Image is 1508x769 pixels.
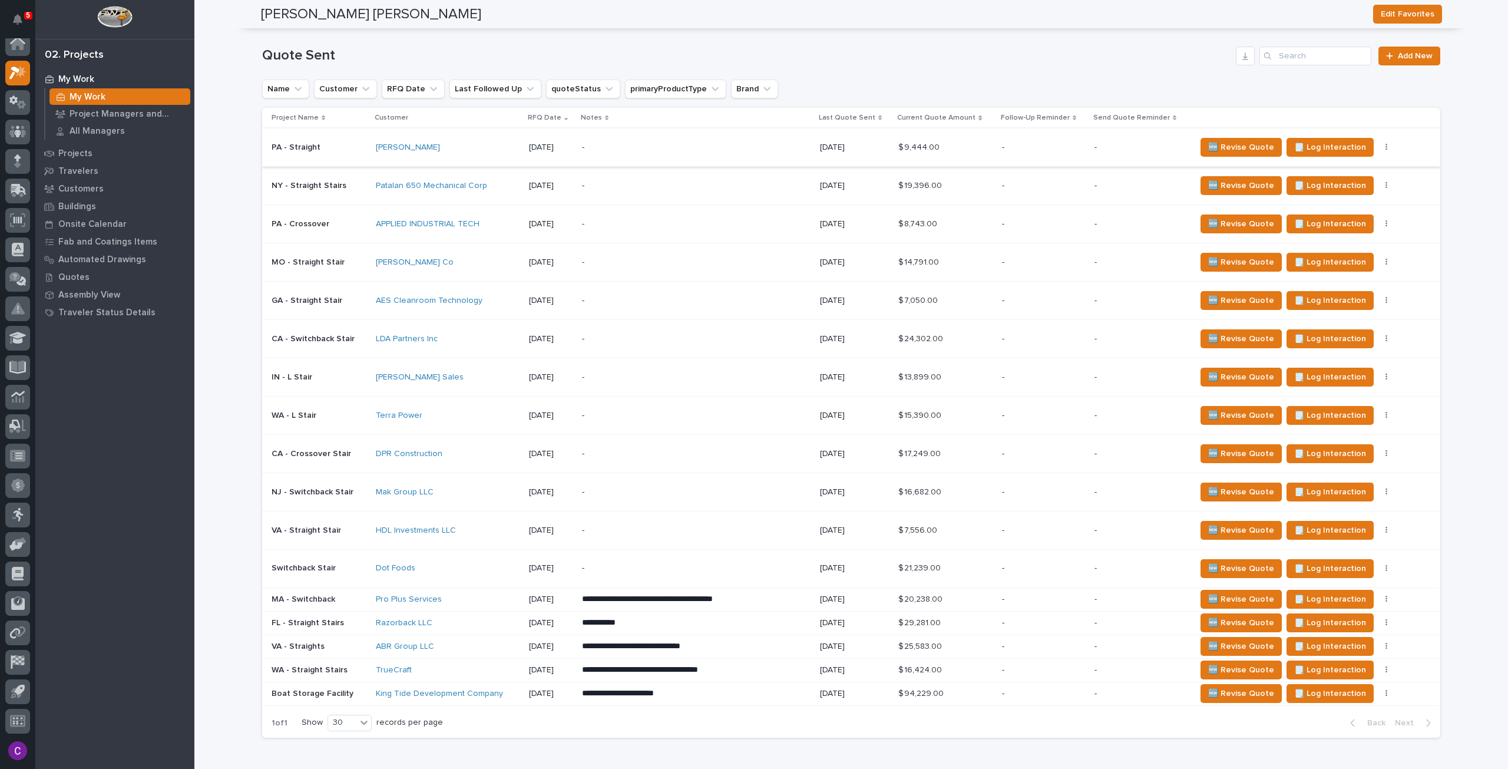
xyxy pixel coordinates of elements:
p: Follow-Up Reminder [1001,111,1070,124]
a: AES Cleanroom Technology [376,296,482,306]
p: MA - Switchback [272,592,338,605]
p: GA - Straight Stair [272,293,345,306]
p: MO - Straight Stair [272,255,347,268]
a: Mak Group LLC [376,487,434,497]
p: [DATE] [820,595,889,605]
a: [PERSON_NAME] Co [376,258,454,268]
button: 🗒️ Log Interaction [1287,444,1374,463]
button: 🆕 Revise Quote [1201,637,1282,656]
a: Customers [35,180,194,197]
a: Projects [35,144,194,162]
button: 🗒️ Log Interaction [1287,368,1374,387]
button: Brand [731,80,778,98]
button: Last Followed Up [449,80,541,98]
button: 🆕 Revise Quote [1201,368,1282,387]
span: 🆕 Revise Quote [1208,408,1274,423]
p: $ 29,281.00 [898,616,943,628]
div: 30 [328,717,356,729]
p: - [1002,411,1085,421]
p: - [1094,181,1186,191]
span: Edit Favorites [1381,7,1434,21]
button: 🆕 Revise Quote [1201,176,1282,195]
p: WA - L Stair [272,408,319,421]
tr: IN - L StairIN - L Stair [PERSON_NAME] Sales [DATE]-[DATE]$ 13,899.00$ 13,899.00 --🆕 Revise Quote... [262,358,1440,396]
a: Dot Foods [376,563,415,573]
p: Project Name [272,111,319,124]
span: 🗒️ Log Interaction [1294,217,1366,231]
p: - [582,181,788,191]
p: [DATE] [529,595,573,605]
button: 🗒️ Log Interaction [1287,253,1374,272]
span: 🆕 Revise Quote [1208,639,1274,654]
p: Current Quote Amount [897,111,975,124]
button: 🆕 Revise Quote [1201,138,1282,157]
p: - [1094,411,1186,421]
p: Send Quote Reminder [1093,111,1170,124]
p: Automated Drawings [58,255,146,265]
button: 🗒️ Log Interaction [1287,214,1374,233]
span: Add New [1398,52,1433,60]
p: Boat Storage Facility [272,687,356,699]
p: - [1002,487,1085,497]
a: King Tide Development Company [376,689,503,699]
p: - [1002,526,1085,536]
a: Buildings [35,197,194,215]
p: VA - Straights [272,639,327,652]
button: 🆕 Revise Quote [1201,483,1282,501]
button: Name [262,80,309,98]
p: $ 9,444.00 [898,140,942,153]
p: Projects [58,148,92,159]
p: Switchback Stair [272,561,338,573]
p: [DATE] [529,372,573,382]
p: - [1002,689,1085,699]
p: - [1094,618,1186,628]
p: [DATE] [820,563,889,573]
p: $ 24,302.00 [898,332,945,344]
p: - [1094,689,1186,699]
a: Fab and Coatings Items [35,233,194,250]
button: 🆕 Revise Quote [1201,253,1282,272]
p: [DATE] [529,258,573,268]
p: - [1002,372,1085,382]
span: 🗒️ Log Interaction [1294,592,1366,606]
p: $ 14,791.00 [898,255,941,268]
span: 🆕 Revise Quote [1208,687,1274,701]
p: [DATE] [529,219,573,229]
p: - [1002,449,1085,459]
a: [PERSON_NAME] [376,143,440,153]
tr: GA - Straight StairGA - Straight Stair AES Cleanroom Technology [DATE]-[DATE]$ 7,050.00$ 7,050.00... [262,282,1440,320]
span: 🗒️ Log Interaction [1294,639,1366,654]
p: - [582,563,788,573]
span: 🆕 Revise Quote [1208,370,1274,384]
p: - [1094,449,1186,459]
p: [DATE] [529,449,573,459]
a: APPLIED INDUSTRIAL TECH [376,219,479,229]
a: Quotes [35,268,194,286]
p: [DATE] [529,143,573,153]
p: All Managers [70,126,125,137]
button: 🗒️ Log Interaction [1287,684,1374,703]
button: 🆕 Revise Quote [1201,661,1282,679]
p: - [582,258,788,268]
button: 🆕 Revise Quote [1201,214,1282,233]
a: Add New [1378,47,1440,65]
p: $ 15,390.00 [898,408,944,421]
a: Automated Drawings [35,250,194,268]
p: - [1094,642,1186,652]
p: [DATE] [820,296,889,306]
span: 🗒️ Log Interaction [1294,255,1366,269]
button: 🆕 Revise Quote [1201,444,1282,463]
p: - [582,143,788,153]
button: 🗒️ Log Interaction [1287,483,1374,501]
span: 🗒️ Log Interaction [1294,485,1366,499]
button: 🗒️ Log Interaction [1287,590,1374,609]
span: 🗒️ Log Interaction [1294,447,1366,461]
div: 02. Projects [45,49,104,62]
tr: NJ - Switchback StairNJ - Switchback Stair Mak Group LLC [DATE]-[DATE]$ 16,682.00$ 16,682.00 --🆕 ... [262,473,1440,511]
p: 1 of 1 [262,709,297,738]
span: 🆕 Revise Quote [1208,447,1274,461]
p: $ 94,229.00 [898,687,946,699]
button: 🗒️ Log Interaction [1287,176,1374,195]
button: users-avatar [5,738,30,763]
tr: FL - Straight StairsFL - Straight Stairs Razorback LLC [DATE]**** **** *[DATE]$ 29,281.00$ 29,281... [262,611,1440,635]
